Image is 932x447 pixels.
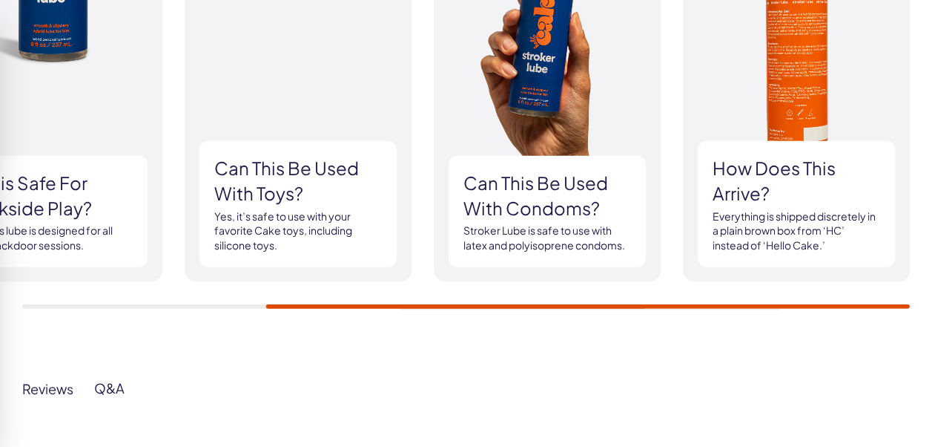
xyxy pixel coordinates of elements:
div: Reviews [22,380,73,397]
div: Q&A [94,379,125,397]
p: Stroker Lube is safe to use with latex and polyisoprene condoms. [463,223,631,252]
h3: Can this be used with toys? [214,156,382,206]
h3: Can this be used with condoms? [463,171,631,221]
p: Everything is shipped discretely in a plain brown box from ‘HC’ instead of ‘Hello Cake.’ [713,209,880,253]
p: Yes, it’s safe to use with your favorite Cake toys, including silicone toys. [214,209,382,253]
h3: How does this arrive? [713,156,880,206]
